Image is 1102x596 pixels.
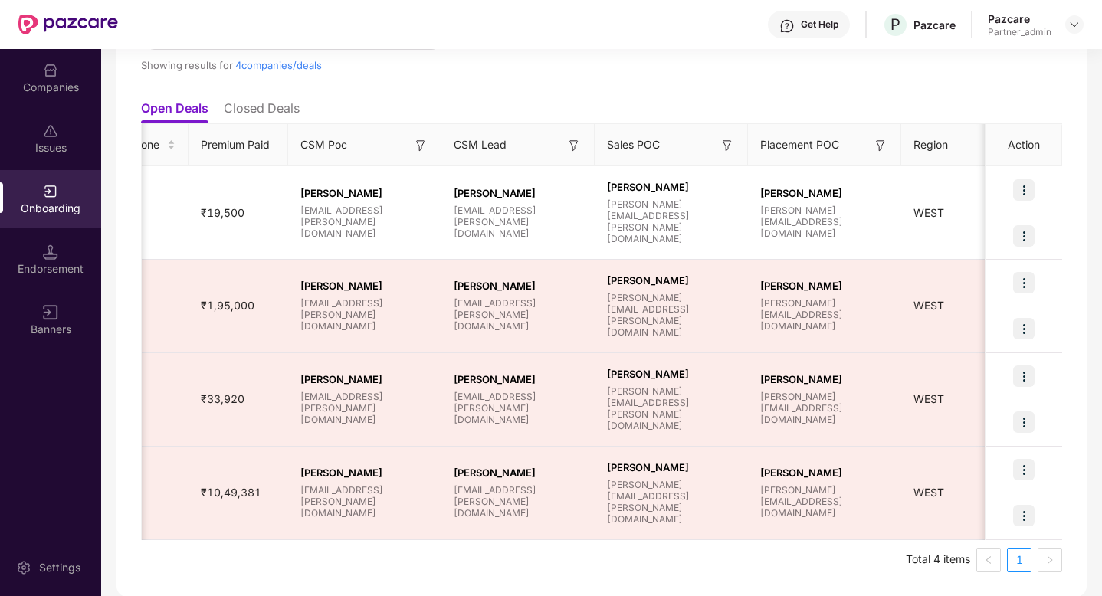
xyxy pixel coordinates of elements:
[901,391,1054,408] div: WEST
[1013,505,1035,526] img: icon
[189,486,274,499] span: ₹10,49,381
[300,297,429,332] span: [EMAIL_ADDRESS][PERSON_NAME][DOMAIN_NAME]
[300,467,429,479] span: [PERSON_NAME]
[901,297,1054,314] div: WEST
[913,18,956,32] div: Pazcare
[300,136,347,153] span: CSM Poc
[454,484,582,519] span: [EMAIL_ADDRESS][PERSON_NAME][DOMAIN_NAME]
[901,205,1054,221] div: WEST
[1038,548,1062,572] button: right
[34,560,85,575] div: Settings
[16,560,31,575] img: svg+xml;base64,PHN2ZyBpZD0iU2V0dGluZy0yMHgyMCIgeG1sbnM9Imh0dHA6Ly93d3cudzMub3JnLzIwMDAvc3ZnIiB3aW...
[1068,18,1081,31] img: svg+xml;base64,PHN2ZyBpZD0iRHJvcGRvd24tMzJ4MzIiIHhtbG5zPSJodHRwOi8vd3d3LnczLm9yZy8yMDAwL3N2ZyIgd2...
[760,484,889,519] span: [PERSON_NAME][EMAIL_ADDRESS][DOMAIN_NAME]
[454,205,582,239] span: [EMAIL_ADDRESS][PERSON_NAME][DOMAIN_NAME]
[300,373,429,385] span: [PERSON_NAME]
[607,181,736,193] span: [PERSON_NAME]
[760,297,889,332] span: [PERSON_NAME][EMAIL_ADDRESS][DOMAIN_NAME]
[1013,411,1035,433] img: icon
[901,484,1054,501] div: WEST
[189,206,257,219] span: ₹19,500
[760,136,839,153] span: Placement POC
[1008,549,1031,571] a: 1
[607,461,736,473] span: [PERSON_NAME]
[607,385,736,431] span: [PERSON_NAME][EMAIL_ADDRESS][PERSON_NAME][DOMAIN_NAME]
[988,11,1051,26] div: Pazcare
[720,138,735,153] img: svg+xml;base64,PHN2ZyB3aWR0aD0iMTYiIGhlaWdodD0iMTYiIHZpZXdCb3g9IjAgMCAxNiAxNiIgZmlsbD0ibm9uZSIgeG...
[189,124,288,166] th: Premium Paid
[141,100,208,123] li: Open Deals
[1045,555,1054,565] span: right
[454,297,582,332] span: [EMAIL_ADDRESS][PERSON_NAME][DOMAIN_NAME]
[43,184,58,199] img: svg+xml;base64,PHN2ZyB3aWR0aD0iMjAiIGhlaWdodD0iMjAiIHZpZXdCb3g9IjAgMCAyMCAyMCIgZmlsbD0ibm9uZSIgeG...
[566,138,582,153] img: svg+xml;base64,PHN2ZyB3aWR0aD0iMTYiIGhlaWdodD0iMTYiIHZpZXdCb3g9IjAgMCAxNiAxNiIgZmlsbD0ibm9uZSIgeG...
[607,479,736,525] span: [PERSON_NAME][EMAIL_ADDRESS][PERSON_NAME][DOMAIN_NAME]
[988,26,1051,38] div: Partner_admin
[454,187,582,199] span: [PERSON_NAME]
[1013,179,1035,201] img: icon
[890,15,900,34] span: P
[1013,365,1035,387] img: icon
[760,391,889,425] span: [PERSON_NAME][EMAIL_ADDRESS][DOMAIN_NAME]
[454,391,582,425] span: [EMAIL_ADDRESS][PERSON_NAME][DOMAIN_NAME]
[906,548,970,572] li: Total 4 items
[1013,459,1035,480] img: icon
[986,124,1062,166] th: Action
[1013,225,1035,247] img: icon
[43,123,58,139] img: svg+xml;base64,PHN2ZyBpZD0iSXNzdWVzX2Rpc2FibGVkIiB4bWxucz0iaHR0cDovL3d3dy53My5vcmcvMjAwMC9zdmciIH...
[1013,318,1035,339] img: icon
[607,198,736,244] span: [PERSON_NAME][EMAIL_ADDRESS][PERSON_NAME][DOMAIN_NAME]
[1038,548,1062,572] li: Next Page
[454,373,582,385] span: [PERSON_NAME]
[607,292,736,338] span: [PERSON_NAME][EMAIL_ADDRESS][PERSON_NAME][DOMAIN_NAME]
[189,299,267,312] span: ₹1,95,000
[235,59,322,71] span: 4 companies/deals
[224,100,300,123] li: Closed Deals
[779,18,795,34] img: svg+xml;base64,PHN2ZyBpZD0iSGVscC0zMngzMiIgeG1sbnM9Imh0dHA6Ly93d3cudzMub3JnLzIwMDAvc3ZnIiB3aWR0aD...
[43,305,58,320] img: svg+xml;base64,PHN2ZyB3aWR0aD0iMTYiIGhlaWdodD0iMTYiIHZpZXdCb3g9IjAgMCAxNiAxNiIgZmlsbD0ibm9uZSIgeG...
[43,63,58,78] img: svg+xml;base64,PHN2ZyBpZD0iQ29tcGFuaWVzIiB4bWxucz0iaHR0cDovL3d3dy53My5vcmcvMjAwMC9zdmciIHdpZHRoPS...
[607,136,660,153] span: Sales POC
[760,280,889,292] span: [PERSON_NAME]
[873,138,888,153] img: svg+xml;base64,PHN2ZyB3aWR0aD0iMTYiIGhlaWdodD0iMTYiIHZpZXdCb3g9IjAgMCAxNiAxNiIgZmlsbD0ibm9uZSIgeG...
[454,136,507,153] span: CSM Lead
[300,391,429,425] span: [EMAIL_ADDRESS][PERSON_NAME][DOMAIN_NAME]
[18,15,118,34] img: New Pazcare Logo
[760,373,889,385] span: [PERSON_NAME]
[300,280,429,292] span: [PERSON_NAME]
[300,205,429,239] span: [EMAIL_ADDRESS][PERSON_NAME][DOMAIN_NAME]
[976,548,1001,572] li: Previous Page
[1007,548,1031,572] li: 1
[913,136,948,153] span: Region
[760,205,889,239] span: [PERSON_NAME][EMAIL_ADDRESS][DOMAIN_NAME]
[976,548,1001,572] button: left
[300,484,429,519] span: [EMAIL_ADDRESS][PERSON_NAME][DOMAIN_NAME]
[43,244,58,260] img: svg+xml;base64,PHN2ZyB3aWR0aD0iMTQuNSIgaGVpZ2h0PSIxNC41IiB2aWV3Qm94PSIwIDAgMTYgMTYiIGZpbGw9Im5vbm...
[760,187,889,199] span: [PERSON_NAME]
[413,138,428,153] img: svg+xml;base64,PHN2ZyB3aWR0aD0iMTYiIGhlaWdodD0iMTYiIHZpZXdCb3g9IjAgMCAxNiAxNiIgZmlsbD0ibm9uZSIgeG...
[1013,272,1035,293] img: icon
[801,18,838,31] div: Get Help
[607,274,736,287] span: [PERSON_NAME]
[454,280,582,292] span: [PERSON_NAME]
[984,555,993,565] span: left
[760,467,889,479] span: [PERSON_NAME]
[189,392,257,405] span: ₹33,920
[141,59,749,71] div: Showing results for
[454,467,582,479] span: [PERSON_NAME]
[300,187,429,199] span: [PERSON_NAME]
[607,368,736,380] span: [PERSON_NAME]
